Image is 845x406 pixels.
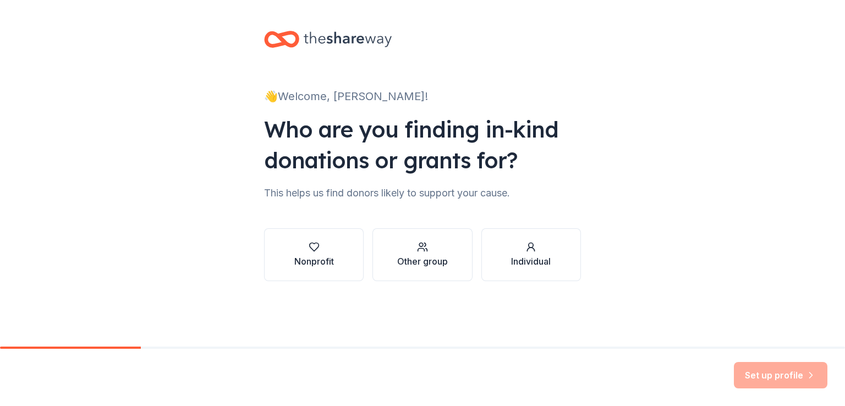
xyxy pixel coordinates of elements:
div: Individual [511,255,551,268]
button: Nonprofit [264,228,364,281]
button: Individual [481,228,581,281]
div: Other group [397,255,448,268]
div: Nonprofit [294,255,334,268]
div: Who are you finding in-kind donations or grants for? [264,114,581,175]
div: 👋 Welcome, [PERSON_NAME]! [264,87,581,105]
div: This helps us find donors likely to support your cause. [264,184,581,202]
button: Other group [372,228,472,281]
